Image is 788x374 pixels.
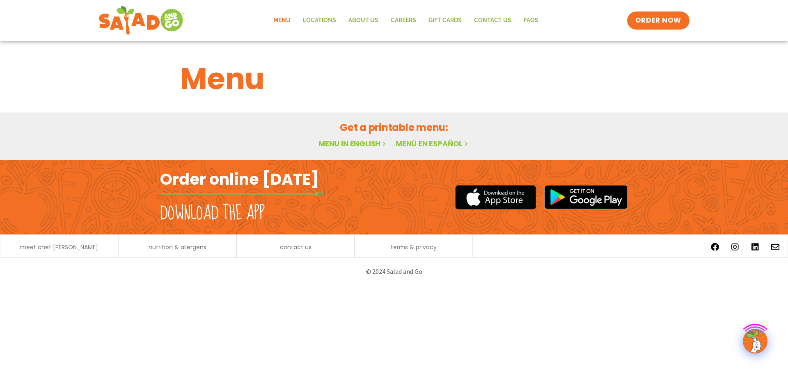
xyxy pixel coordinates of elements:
a: nutrition & allergens [149,244,206,250]
a: contact us [280,244,312,250]
a: ORDER NOW [627,11,689,30]
a: Contact Us [468,11,518,30]
a: FAQs [518,11,545,30]
a: terms & privacy [391,244,437,250]
a: GIFT CARDS [422,11,468,30]
a: meet chef [PERSON_NAME] [20,244,98,250]
span: ORDER NOW [635,16,681,25]
a: Menu [267,11,297,30]
a: About Us [342,11,385,30]
img: google_play [544,185,628,209]
img: appstore [455,184,536,211]
nav: Menu [267,11,545,30]
a: Menú en español [396,138,470,149]
p: © 2024 Salad and Go [164,266,624,277]
h2: Order online [DATE] [160,169,319,189]
h2: Download the app [160,202,265,225]
a: Locations [297,11,342,30]
img: new-SAG-logo-768×292 [98,4,185,37]
img: fork [160,192,324,196]
h2: Get a printable menu: [180,120,608,135]
a: Menu in English [318,138,387,149]
h1: Menu [180,57,608,101]
a: Careers [385,11,422,30]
